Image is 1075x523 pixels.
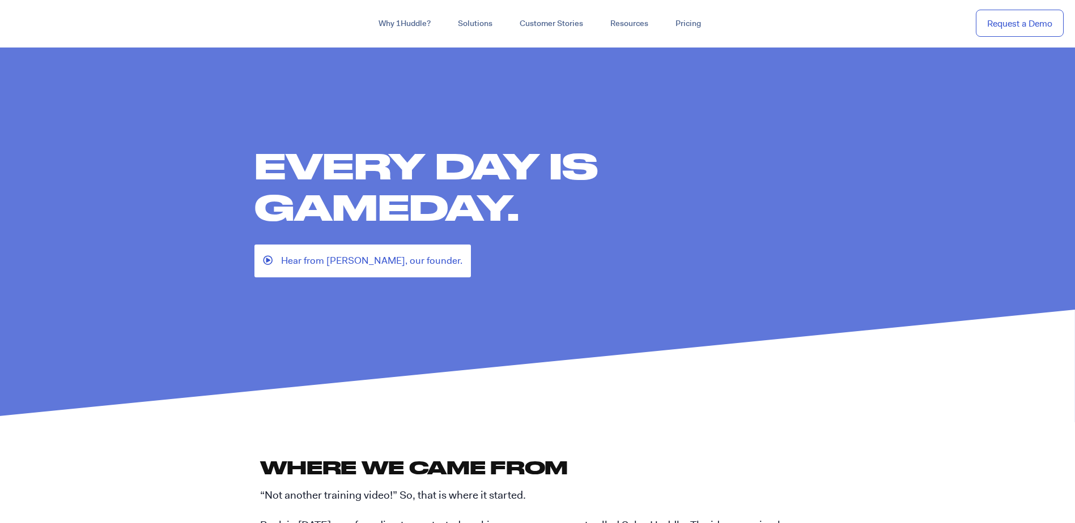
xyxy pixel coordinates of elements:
a: Pricing [662,14,715,34]
a: Why 1Huddle? [365,14,444,34]
a: Resources [597,14,662,34]
h2: Where we came from [260,455,815,479]
h1: Every day is gameday. [254,145,832,228]
span: Hear from [PERSON_NAME], our founder. [281,253,462,268]
a: Hear from [PERSON_NAME], our founder. [254,245,471,277]
a: Solutions [444,14,506,34]
a: Request a Demo [976,10,1064,37]
img: ... [11,12,92,34]
a: Customer Stories [506,14,597,34]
